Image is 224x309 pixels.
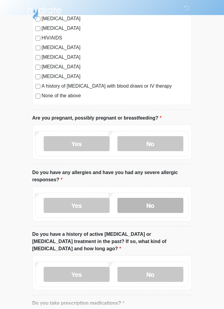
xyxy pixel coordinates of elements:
[42,44,188,51] label: [MEDICAL_DATA]
[42,83,188,90] label: A history of [MEDICAL_DATA] with blood draws or IV therapy
[42,34,188,42] label: HIV/AIDS
[32,114,161,122] label: Are you pregnant, possibly pregnant or breastfeeding?
[36,65,40,70] input: [MEDICAL_DATA]
[42,54,188,61] label: [MEDICAL_DATA]
[36,94,40,98] input: None of the above
[44,198,110,213] label: Yes
[32,169,192,183] label: Do you have any allergies and have you had any severe allergic responses?
[32,231,192,252] label: Do you have a history of active [MEDICAL_DATA] or [MEDICAL_DATA] treatment in the past? If so, wh...
[26,5,62,20] img: Hydrate IV Bar - Scottsdale Logo
[117,136,183,151] label: No
[117,267,183,282] label: No
[42,73,188,80] label: [MEDICAL_DATA]
[36,74,40,79] input: [MEDICAL_DATA]
[36,36,40,41] input: HIV/AIDS
[36,45,40,50] input: [MEDICAL_DATA]
[36,55,40,60] input: [MEDICAL_DATA]
[42,92,188,99] label: None of the above
[36,84,40,89] input: A history of [MEDICAL_DATA] with blood draws or IV therapy
[42,25,188,32] label: [MEDICAL_DATA]
[36,26,40,31] input: [MEDICAL_DATA]
[44,136,110,151] label: Yes
[32,300,124,307] label: Do you take prescription medications?
[44,267,110,282] label: Yes
[42,63,188,70] label: [MEDICAL_DATA]
[117,198,183,213] label: No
